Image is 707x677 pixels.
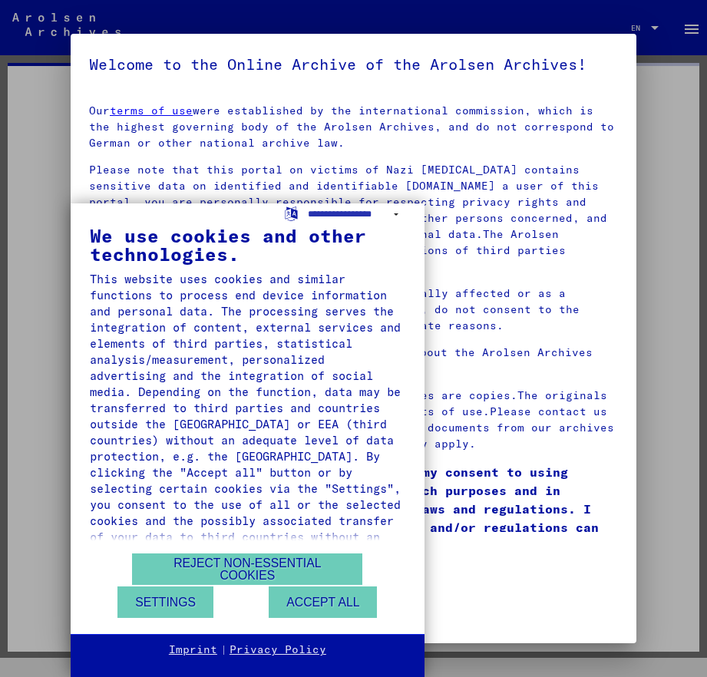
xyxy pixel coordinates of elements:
[230,642,326,658] a: Privacy Policy
[90,226,405,263] div: We use cookies and other technologies.
[169,642,217,658] a: Imprint
[132,553,362,585] button: Reject non-essential cookies
[117,586,213,618] button: Settings
[90,271,405,561] div: This website uses cookies and similar functions to process end device information and personal da...
[269,586,377,618] button: Accept all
